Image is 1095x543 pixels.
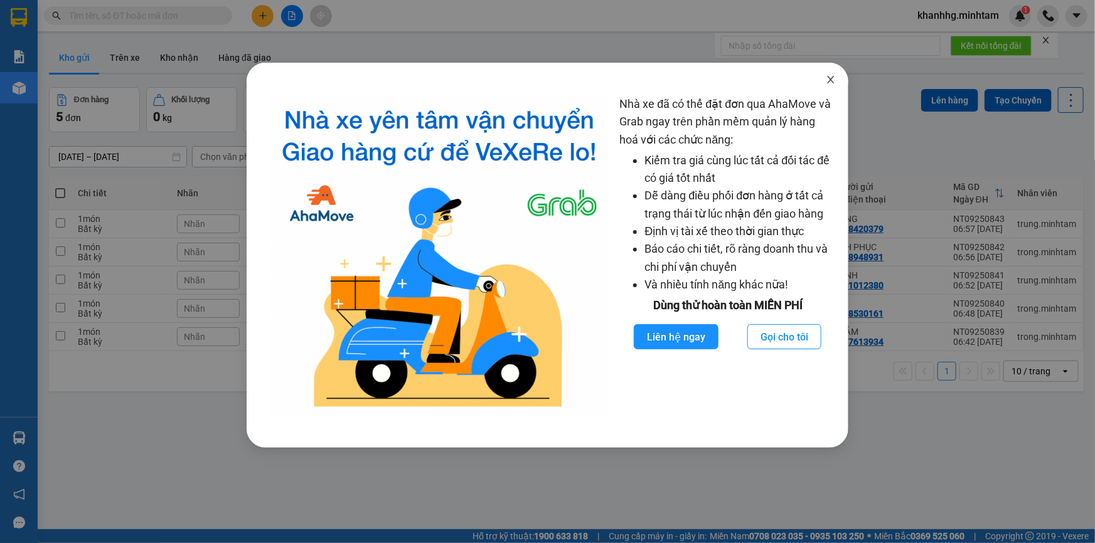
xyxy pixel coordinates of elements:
[619,95,836,416] div: Nhà xe đã có thể đặt đơn qua AhaMove và Grab ngay trên phần mềm quản lý hàng hoá với các chức năng:
[644,223,836,240] li: Định vị tài xế theo thời gian thực
[644,187,836,223] li: Dễ dàng điều phối đơn hàng ở tất cả trạng thái từ lúc nhận đến giao hàng
[644,240,836,276] li: Báo cáo chi tiết, rõ ràng doanh thu và chi phí vận chuyển
[619,297,836,314] div: Dùng thử hoàn toàn MIỄN PHÍ
[644,152,836,187] li: Kiểm tra giá cùng lúc tất cả đối tác để có giá tốt nhất
[269,95,610,416] img: logo
[647,329,705,345] span: Liên hệ ngay
[826,75,836,85] span: close
[644,276,836,293] li: Và nhiều tính năng khác nữa!
[761,329,808,345] span: Gọi cho tôi
[634,324,718,349] button: Liên hệ ngay
[747,324,821,349] button: Gọi cho tôi
[813,63,848,98] button: Close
